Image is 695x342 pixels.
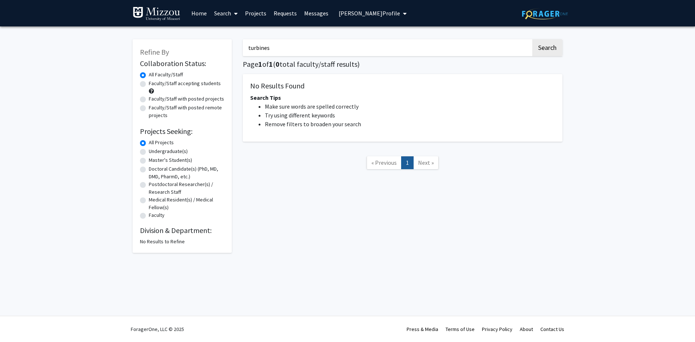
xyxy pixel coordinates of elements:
label: All Faculty/Staff [149,71,183,79]
a: Terms of Use [446,326,475,332]
a: About [520,326,533,332]
label: Undergraduate(s) [149,148,188,155]
h2: Projects Seeking: [140,127,224,136]
h2: Division & Department: [140,226,224,235]
a: Next Page [413,156,439,169]
a: Home [188,0,210,26]
a: Privacy Policy [482,326,512,332]
label: Faculty/Staff with posted projects [149,95,224,103]
img: University of Missouri Logo [133,7,180,21]
a: Previous Page [367,156,401,169]
label: Faculty/Staff accepting students [149,80,221,87]
h2: Collaboration Status: [140,59,224,68]
a: Requests [270,0,300,26]
h1: Page of ( total faculty/staff results) [243,60,562,69]
a: Press & Media [407,326,438,332]
nav: Page navigation [243,149,562,179]
label: All Projects [149,139,174,146]
span: 0 [276,59,280,69]
a: Search [210,0,241,26]
label: Doctoral Candidate(s) (PhD, MD, DMD, PharmD, etc.) [149,165,224,181]
span: 1 [269,59,273,69]
li: Remove filters to broaden your search [265,120,555,128]
label: Faculty/Staff with posted remote projects [149,104,224,119]
input: Search Keywords [243,39,531,56]
h5: No Results Found [250,81,555,90]
span: « Previous [371,159,397,166]
li: Try using different keywords [265,111,555,120]
img: ForagerOne Logo [522,8,568,19]
span: Search Tips [250,94,281,101]
div: No Results to Refine [140,238,224,245]
button: Search [532,39,562,56]
iframe: Chat [6,309,31,336]
li: Make sure words are spelled correctly [265,102,555,111]
a: Contact Us [540,326,564,332]
a: 1 [401,156,414,169]
a: Messages [300,0,332,26]
div: ForagerOne, LLC © 2025 [131,316,184,342]
span: [PERSON_NAME] Profile [339,10,400,17]
label: Faculty [149,211,165,219]
span: 1 [258,59,262,69]
span: Refine By [140,47,169,57]
label: Postdoctoral Researcher(s) / Research Staff [149,181,224,196]
span: Next » [418,159,434,166]
label: Medical Resident(s) / Medical Fellow(s) [149,196,224,211]
label: Master's Student(s) [149,156,192,164]
a: Projects [241,0,270,26]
